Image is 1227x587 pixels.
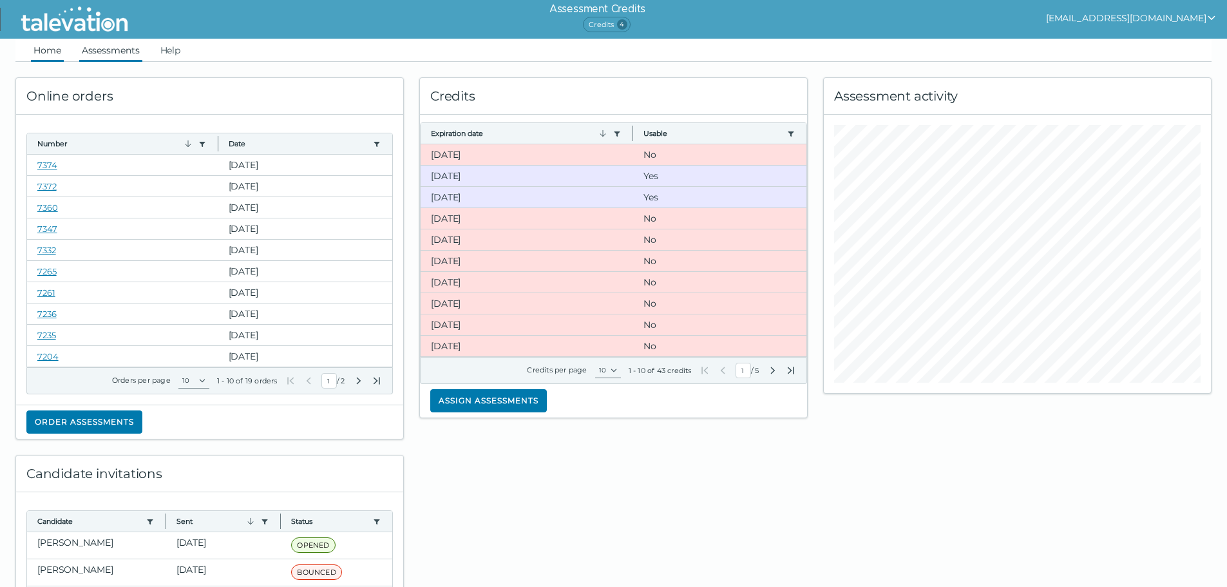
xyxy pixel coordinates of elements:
[699,363,796,378] div: /
[372,376,382,386] button: Last Page
[166,532,281,559] clr-dg-cell: [DATE]
[321,373,337,389] input: Current Page
[79,39,142,62] a: Assessments
[633,166,806,186] clr-dg-cell: Yes
[37,287,55,298] a: 7261
[27,559,166,586] clr-dg-cell: [PERSON_NAME]
[37,516,141,526] button: Candidate
[218,218,393,239] clr-dg-cell: [DATE]
[421,272,633,293] clr-dg-cell: [DATE]
[218,346,393,367] clr-dg-cell: [DATE]
[37,266,57,276] a: 7265
[15,3,133,35] img: Talevation_Logo_Transparent_white.png
[421,251,633,271] clr-dg-cell: [DATE]
[633,293,806,314] clr-dg-cell: No
[699,365,710,376] button: First Page
[37,202,58,213] a: 7360
[339,376,346,386] span: Total Pages
[421,229,633,250] clr-dg-cell: [DATE]
[354,376,364,386] button: Next Page
[527,365,587,374] label: Credits per page
[158,39,184,62] a: Help
[176,516,256,526] button: Sent
[218,261,393,282] clr-dg-cell: [DATE]
[229,139,368,149] button: Date
[629,365,692,376] div: 1 - 10 of 43 credits
[218,176,393,197] clr-dg-cell: [DATE]
[1046,10,1217,26] button: show user actions
[421,166,633,186] clr-dg-cell: [DATE]
[430,389,547,412] button: Assign assessments
[421,293,633,314] clr-dg-cell: [DATE]
[824,78,1211,115] div: Assessment activity
[37,351,59,361] a: 7204
[37,181,57,191] a: 7372
[768,365,778,376] button: Next Page
[421,314,633,335] clr-dg-cell: [DATE]
[27,532,166,559] clr-dg-cell: [PERSON_NAME]
[26,410,142,434] button: Order assessments
[549,1,645,17] h6: Assessment Credits
[37,224,57,234] a: 7347
[617,19,627,30] span: 4
[583,17,630,32] span: Credits
[37,139,193,149] button: Number
[218,325,393,345] clr-dg-cell: [DATE]
[214,130,222,157] button: Column resize handle
[37,309,57,319] a: 7236
[303,376,314,386] button: Previous Page
[218,197,393,218] clr-dg-cell: [DATE]
[166,559,281,586] clr-dg-cell: [DATE]
[285,373,382,389] div: /
[218,240,393,260] clr-dg-cell: [DATE]
[16,78,403,115] div: Online orders
[421,208,633,229] clr-dg-cell: [DATE]
[112,376,171,385] label: Orders per page
[786,365,796,376] button: Last Page
[633,208,806,229] clr-dg-cell: No
[276,507,285,535] button: Column resize handle
[218,303,393,324] clr-dg-cell: [DATE]
[420,78,807,115] div: Credits
[16,456,403,492] div: Candidate invitations
[736,363,751,378] input: Current Page
[754,365,760,376] span: Total Pages
[643,128,782,139] button: Usable
[431,128,608,139] button: Expiration date
[291,537,335,553] span: OPENED
[633,314,806,335] clr-dg-cell: No
[633,251,806,271] clr-dg-cell: No
[291,564,341,580] span: BOUNCED
[218,155,393,175] clr-dg-cell: [DATE]
[31,39,64,62] a: Home
[37,245,56,255] a: 7332
[718,365,728,376] button: Previous Page
[285,376,296,386] button: First Page
[217,376,278,386] div: 1 - 10 of 19 orders
[421,187,633,207] clr-dg-cell: [DATE]
[421,336,633,356] clr-dg-cell: [DATE]
[633,144,806,165] clr-dg-cell: No
[162,507,170,535] button: Column resize handle
[421,144,633,165] clr-dg-cell: [DATE]
[37,160,57,170] a: 7374
[291,516,368,526] button: Status
[633,187,806,207] clr-dg-cell: Yes
[633,272,806,293] clr-dg-cell: No
[37,330,56,340] a: 7235
[218,282,393,303] clr-dg-cell: [DATE]
[633,336,806,356] clr-dg-cell: No
[633,229,806,250] clr-dg-cell: No
[629,119,637,147] button: Column resize handle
